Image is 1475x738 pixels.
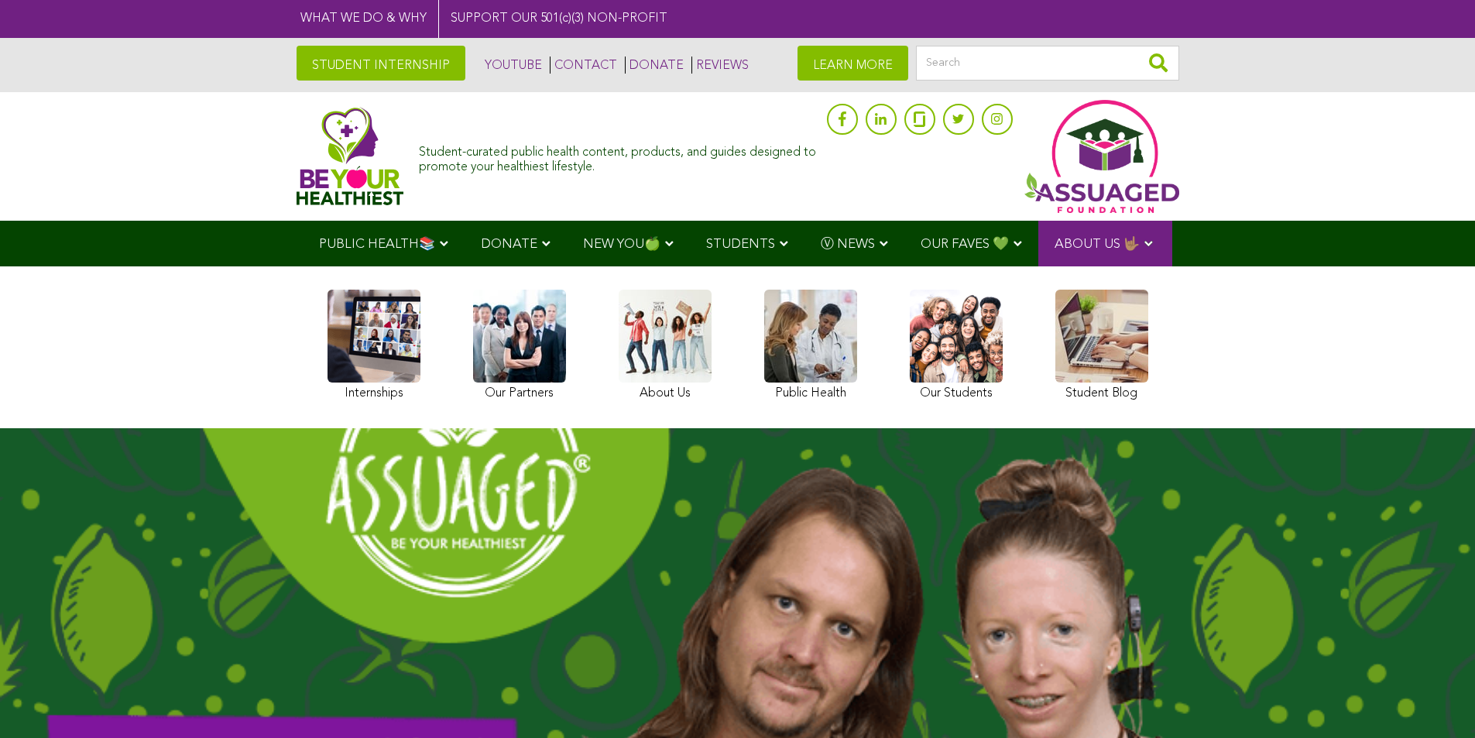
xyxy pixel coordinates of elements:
img: Assuaged App [1024,100,1179,213]
span: STUDENTS [706,238,775,251]
a: DONATE [625,57,684,74]
span: ABOUT US 🤟🏽 [1055,238,1140,251]
a: LEARN MORE [798,46,908,81]
span: Ⓥ NEWS [821,238,875,251]
a: CONTACT [550,57,617,74]
iframe: Chat Widget [1398,664,1475,738]
div: Navigation Menu [297,221,1179,266]
div: Student-curated public health content, products, and guides designed to promote your healthiest l... [419,138,818,175]
a: REVIEWS [691,57,749,74]
a: STUDENT INTERNSHIP [297,46,465,81]
input: Search [916,46,1179,81]
img: Assuaged [297,107,404,205]
span: NEW YOU🍏 [583,238,660,251]
span: OUR FAVES 💚 [921,238,1009,251]
span: PUBLIC HEALTH📚 [319,238,435,251]
img: glassdoor [914,112,924,127]
span: DONATE [481,238,537,251]
a: YOUTUBE [481,57,542,74]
